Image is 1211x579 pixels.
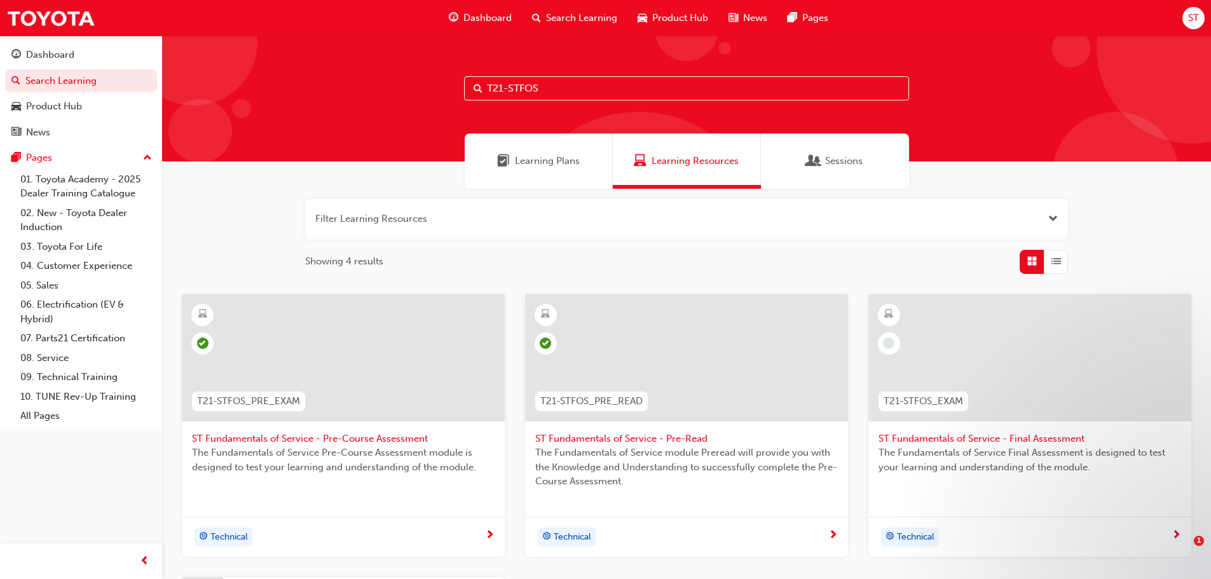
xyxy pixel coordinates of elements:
span: The Fundamentals of Service module Preread will provide you with the Knowledge and Understanding ... [535,446,838,489]
span: 1 [1194,536,1204,546]
span: learningRecordVerb_NONE-icon [883,337,894,349]
a: search-iconSearch Learning [522,5,627,31]
a: 09. Technical Training [15,367,157,387]
span: Learning Plans [515,154,580,168]
span: Product Hub [652,11,708,25]
span: learningRecordVerb_COMPLETE-icon [197,337,209,349]
span: news-icon [11,127,21,139]
span: target-icon [886,529,894,545]
span: news-icon [729,10,738,26]
a: 01. Toyota Academy - 2025 Dealer Training Catalogue [15,170,157,203]
a: Search Learning [5,69,157,93]
span: T21-STFOS_EXAM [884,394,963,409]
iframe: Intercom live chat [1168,536,1198,566]
a: Learning ResourcesLearning Resources [613,133,761,189]
img: Trak [6,4,95,32]
span: T21-STFOS_PRE_READ [540,394,643,409]
a: 05. Sales [15,276,157,296]
span: search-icon [532,10,541,26]
a: 07. Parts21 Certification [15,329,157,348]
span: pages-icon [788,10,797,26]
div: Product Hub [26,99,82,114]
a: T21-STFOS_EXAMST Fundamentals of Service - Final AssessmentThe Fundamentals of Service Final Asse... [868,294,1191,557]
button: Pages [5,146,157,170]
span: Learning Plans [497,154,510,168]
div: Pages [26,151,52,165]
a: All Pages [15,406,157,426]
span: learningResourceType_ELEARNING-icon [884,306,893,323]
span: target-icon [542,529,551,545]
a: Dashboard [5,43,157,67]
span: up-icon [143,150,152,167]
a: guage-iconDashboard [439,5,522,31]
a: 10. TUNE Rev-Up Training [15,387,157,407]
button: DashboardSearch LearningProduct HubNews [5,41,157,146]
span: prev-icon [140,554,149,569]
span: Search [474,81,482,96]
span: guage-icon [449,10,458,26]
span: next-icon [485,530,495,542]
span: News [743,11,767,25]
a: T21-STFOS_PRE_EXAMST Fundamentals of Service - Pre-Course AssessmentThe Fundamentals of Service P... [182,294,505,557]
span: car-icon [638,10,647,26]
span: ST Fundamentals of Service - Final Assessment [879,432,1181,446]
span: Dashboard [463,11,512,25]
a: Product Hub [5,95,157,118]
a: 03. Toyota For Life [15,237,157,257]
span: Learning Resources [652,154,739,168]
span: Technical [897,530,934,545]
a: SessionsSessions [761,133,909,189]
span: Technical [554,530,591,545]
a: news-iconNews [718,5,777,31]
span: car-icon [11,101,21,112]
span: Search Learning [546,11,617,25]
span: Showing 4 results [305,254,383,269]
a: Learning PlansLearning Plans [465,133,613,189]
span: Sessions [825,154,863,168]
span: guage-icon [11,50,21,61]
span: The Fundamentals of Service Pre-Course Assessment module is designed to test your learning and un... [192,446,495,474]
span: search-icon [11,76,20,87]
input: Search... [464,76,909,100]
span: ST Fundamentals of Service - Pre-Course Assessment [192,432,495,446]
a: T21-STFOS_PRE_READST Fundamentals of Service - Pre-ReadThe Fundamentals of Service module Preread... [525,294,848,557]
a: 02. New - Toyota Dealer Induction [15,203,157,237]
span: The Fundamentals of Service Final Assessment is designed to test your learning and understanding ... [879,446,1181,474]
button: Open the filter [1048,212,1058,226]
a: 08. Service [15,348,157,368]
span: Technical [210,530,248,545]
span: learningResourceType_ELEARNING-icon [541,306,550,323]
span: Learning Resources [634,154,647,168]
div: News [26,125,50,140]
a: News [5,121,157,144]
span: next-icon [828,530,838,542]
a: car-iconProduct Hub [627,5,718,31]
a: pages-iconPages [777,5,838,31]
button: ST [1182,7,1205,29]
span: learningRecordVerb_COMPLETE-icon [540,337,551,349]
span: ST Fundamentals of Service - Pre-Read [535,432,838,446]
span: Sessions [807,154,820,168]
span: List [1051,254,1061,269]
a: 04. Customer Experience [15,256,157,276]
span: T21-STFOS_PRE_EXAM [197,394,300,409]
a: 06. Electrification (EV & Hybrid) [15,295,157,329]
span: Grid [1027,254,1037,269]
span: ST [1188,11,1199,25]
span: target-icon [199,529,208,545]
div: Dashboard [26,48,74,62]
span: pages-icon [11,153,21,164]
span: Pages [802,11,828,25]
span: learningResourceType_ELEARNING-icon [198,306,207,323]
